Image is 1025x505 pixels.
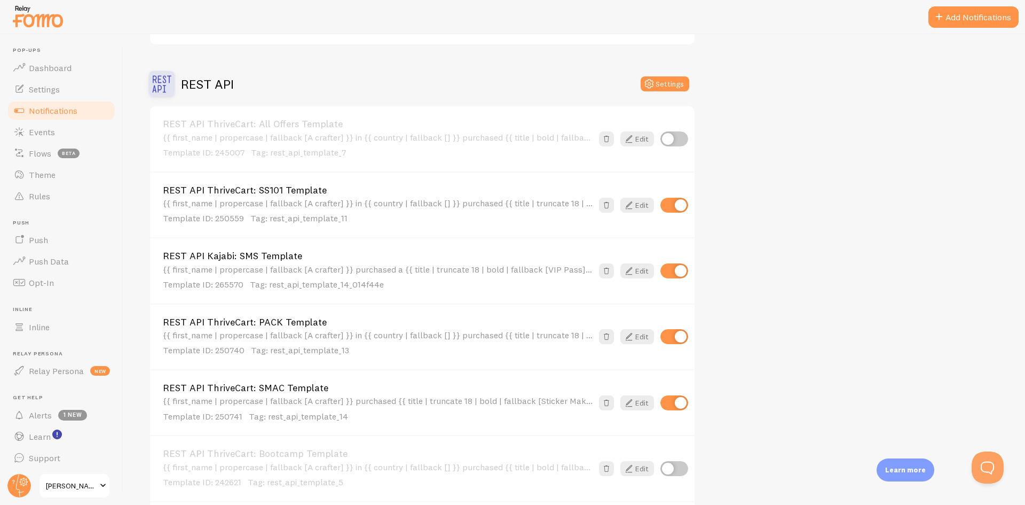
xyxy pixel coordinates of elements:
[149,71,175,97] img: REST API
[29,277,54,288] span: Opt-In
[38,473,111,499] a: [PERSON_NAME]
[251,147,346,158] span: Tag: rest_api_template_7
[181,76,234,92] h2: REST API
[6,143,116,164] a: Flows beta
[249,411,348,422] span: Tag: rest_api_template_14
[90,366,110,376] span: new
[29,127,55,137] span: Events
[58,410,87,421] span: 1 new
[250,279,384,290] span: Tag: rest_api_template_14_014f44e
[6,185,116,207] a: Rules
[6,316,116,338] a: Inline
[251,345,349,355] span: Tag: rest_api_template_13
[163,147,245,158] span: Template ID: 245007
[877,459,934,481] div: Learn more
[29,366,84,376] span: Relay Persona
[52,430,62,439] svg: <p>Watch New Feature Tutorials!</p>
[163,251,593,261] a: REST API Kajabi: SMS Template
[29,256,69,267] span: Push Data
[6,426,116,447] a: Learn
[163,383,593,393] a: REST API ThriveCart: SMAC Template
[13,351,116,358] span: Relay Persona
[13,220,116,227] span: Push
[163,198,593,224] div: {{ first_name | propercase | fallback [A crafter] }} in {{ country | fallback [] }} purchased {{ ...
[13,394,116,401] span: Get Help
[29,169,56,180] span: Theme
[163,279,243,290] span: Template ID: 265570
[6,164,116,185] a: Theme
[620,395,654,410] a: Edit
[163,119,593,129] a: REST API ThriveCart: All Offers Template
[163,185,593,195] a: REST API ThriveCart: SS101 Template
[620,131,654,146] a: Edit
[6,360,116,382] a: Relay Persona new
[620,461,654,476] a: Edit
[163,449,593,459] a: REST API ThriveCart: Bootcamp Template
[46,479,97,492] span: [PERSON_NAME]
[29,453,60,463] span: Support
[163,345,245,355] span: Template ID: 250740
[29,431,51,442] span: Learn
[163,396,593,422] div: {{ first_name | propercase | fallback [A crafter] }} purchased {{ title | truncate 18 | bold | fa...
[620,263,654,278] a: Edit
[29,84,60,95] span: Settings
[29,105,77,116] span: Notifications
[885,465,926,475] p: Learn more
[641,76,689,91] button: Settings
[972,452,1004,484] iframe: Help Scout Beacon - Open
[11,3,65,30] img: fomo-relay-logo-orange.svg
[29,235,48,245] span: Push
[29,148,51,159] span: Flows
[163,265,593,291] div: {{ first_name | propercase | fallback [A crafter] }} purchased a {{ title | truncate 18 | bold | ...
[29,191,50,201] span: Rules
[163,411,242,422] span: Template ID: 250741
[6,121,116,143] a: Events
[163,462,593,488] div: {{ first_name | propercase | fallback [A crafter] }} in {{ country | fallback [] }} purchased {{ ...
[620,329,654,344] a: Edit
[6,100,116,121] a: Notifications
[248,477,343,487] span: Tag: rest_api_template_5
[620,198,654,213] a: Edit
[29,63,72,73] span: Dashboard
[6,79,116,100] a: Settings
[13,47,116,54] span: Pop-ups
[250,213,348,223] span: Tag: rest_api_template_11
[6,57,116,79] a: Dashboard
[6,229,116,251] a: Push
[6,405,116,426] a: Alerts 1 new
[6,447,116,469] a: Support
[58,149,80,158] span: beta
[6,251,116,272] a: Push Data
[163,317,593,327] a: REST API ThriveCart: PACK Template
[13,306,116,313] span: Inline
[6,272,116,293] a: Opt-In
[163,330,593,356] div: {{ first_name | propercase | fallback [A crafter] }} in {{ country | fallback [] }} purchased {{ ...
[163,477,241,487] span: Template ID: 242621
[163,213,244,223] span: Template ID: 250559
[163,133,593,159] div: {{ first_name | propercase | fallback [A crafter] }} in {{ country | fallback [] }} purchased {{ ...
[29,410,52,421] span: Alerts
[29,322,50,332] span: Inline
